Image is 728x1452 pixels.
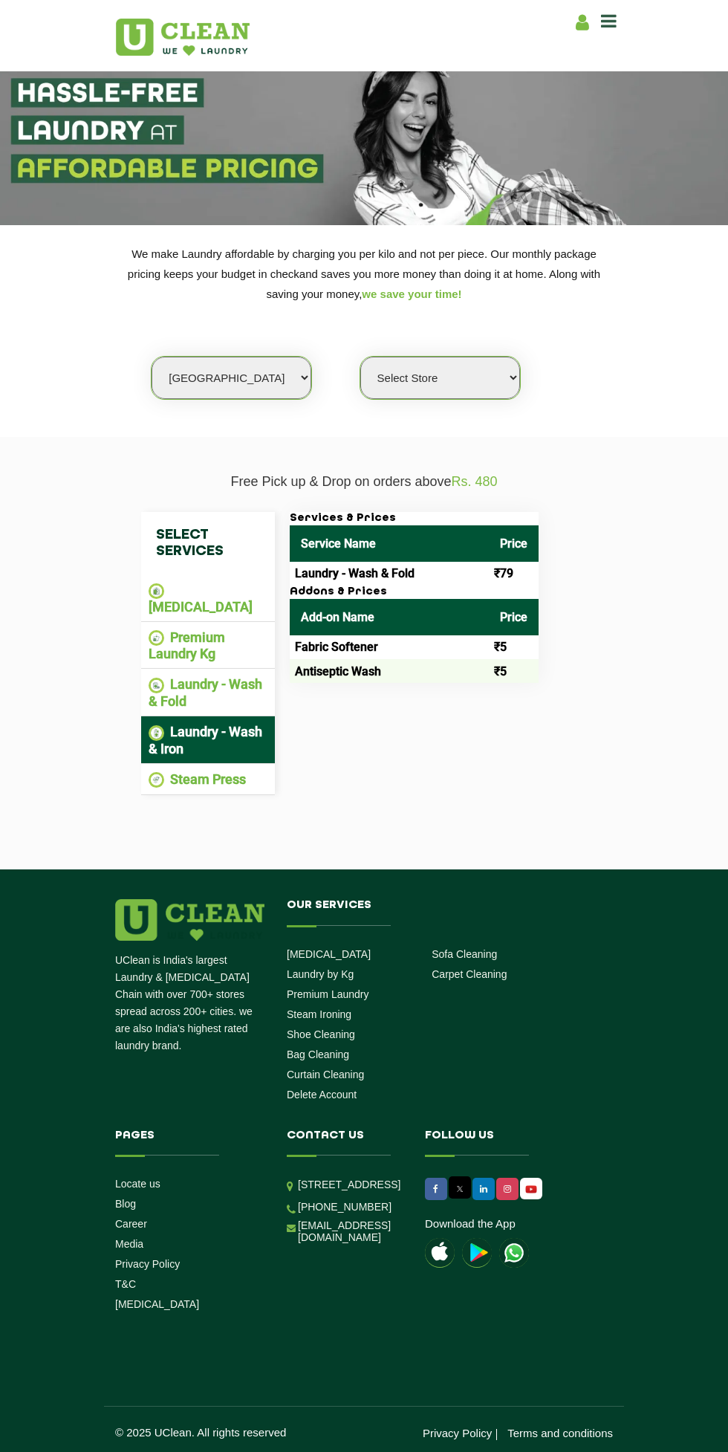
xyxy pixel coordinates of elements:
a: Shoe Cleaning [287,1028,355,1040]
span: we save your time! [362,288,461,300]
a: Premium Laundry [287,988,369,1000]
a: Privacy Policy [115,1258,180,1270]
td: Antiseptic Wash [290,659,489,683]
a: Media [115,1238,143,1250]
a: Blog [115,1198,136,1210]
a: Delete Account [287,1089,357,1101]
th: Service Name [290,525,489,562]
td: ₹5 [489,659,539,683]
img: Dry Cleaning [149,583,164,599]
h4: Pages [115,1129,253,1156]
span: Rs. 480 [452,474,498,489]
li: Laundry - Wash & Iron [149,724,267,756]
a: Download the App [425,1217,516,1230]
a: Laundry by Kg [287,968,354,980]
p: [STREET_ADDRESS] [298,1176,403,1193]
a: Bag Cleaning [287,1049,349,1060]
li: [MEDICAL_DATA] [149,582,267,615]
a: Sofa Cleaning [432,948,497,960]
a: Curtain Cleaning [287,1069,364,1080]
li: Premium Laundry Kg [149,629,267,662]
img: Steam Press [149,772,164,788]
img: UClean Laundry and Dry Cleaning [499,1238,529,1268]
p: We make Laundry affordable by charging you per kilo and not per piece. Our monthly package pricin... [115,244,613,304]
h3: Services & Prices [290,512,539,525]
td: ₹5 [489,635,539,659]
a: [MEDICAL_DATA] [287,948,371,960]
a: [MEDICAL_DATA] [115,1298,199,1310]
img: apple-icon.png [425,1238,455,1268]
a: Steam Ironing [287,1008,351,1020]
th: Price [489,525,539,562]
a: [PHONE_NUMBER] [298,1201,391,1213]
p: UClean is India's largest Laundry & [MEDICAL_DATA] Chain with over 700+ stores spread across 200+... [115,952,264,1054]
li: Laundry - Wash & Fold [149,676,267,709]
img: Premium Laundry Kg [149,630,164,646]
a: T&C [115,1278,136,1290]
a: Carpet Cleaning [432,968,507,980]
td: Laundry - Wash & Fold [290,562,489,586]
th: Add-on Name [290,599,489,635]
img: Laundry - Wash & Fold [149,678,164,693]
p: Free Pick up & Drop on orders above [115,474,613,490]
td: Fabric Softener [290,635,489,659]
a: Career [115,1218,147,1230]
h4: Our Services [287,899,577,926]
th: Price [489,599,539,635]
a: Locate us [115,1178,160,1190]
img: Laundry - Wash & Iron [149,725,164,741]
h3: Addons & Prices [290,586,539,599]
td: ₹79 [489,562,539,586]
h4: Follow us [425,1129,563,1156]
a: Terms and conditions [507,1427,613,1439]
img: UClean Laundry and Dry Cleaning [521,1182,541,1197]
p: © 2025 UClean. All rights reserved [115,1426,364,1439]
img: playstoreicon.png [462,1238,492,1268]
img: logo.png [115,899,264,941]
li: Steam Press [149,771,267,788]
h4: Contact us [287,1129,403,1156]
img: UClean Laundry and Dry Cleaning [116,19,250,56]
a: Privacy Policy [423,1427,492,1439]
a: [EMAIL_ADDRESS][DOMAIN_NAME] [298,1219,403,1243]
h4: Select Services [141,512,275,574]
